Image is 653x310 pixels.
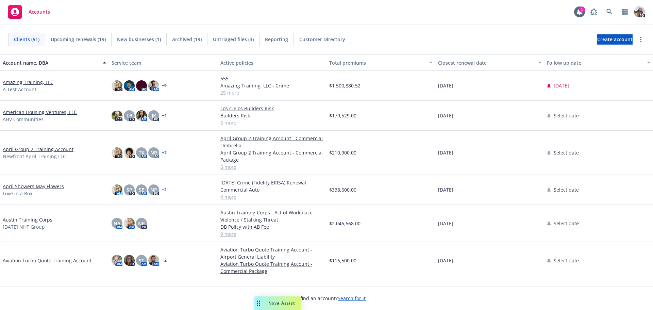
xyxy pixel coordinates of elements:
button: Nova Assist [254,296,301,310]
span: A Test Account [3,86,36,93]
a: Aviation Turbo Quote Training Account [3,257,91,264]
a: 4 more [220,193,324,200]
a: 6 more [220,119,324,126]
span: [DATE] [438,257,453,264]
button: Follow up date [544,54,653,71]
span: Select date [554,186,579,193]
span: Upcoming renewals (19) [51,36,106,43]
div: Follow up date [547,59,643,66]
img: photo [124,255,135,266]
span: Reporting [265,36,288,43]
img: photo [148,80,159,91]
div: Service team [112,59,215,66]
span: [DATE] [438,220,453,227]
a: Report a Bug [587,5,601,19]
button: Service team [109,54,218,71]
a: Accounts [5,2,53,21]
span: Nova Assist [268,300,295,306]
img: photo [124,218,135,229]
span: $116,500.00 [329,257,356,264]
img: photo [112,255,122,266]
span: ST [139,257,144,264]
span: [DATE] [438,82,453,89]
span: Accounts [29,9,50,15]
a: + 4 [162,114,167,118]
button: Active policies [218,54,326,71]
a: Aviation Turbo Quote Training Account - Commercial Package [220,260,324,275]
a: [DATE] Crime (Fidelity ERISA) Renewal [220,179,324,186]
span: [DATE] [438,112,453,119]
span: $179,529.00 [329,112,356,119]
a: Amazing Training, LLC - Crime [220,82,324,89]
span: AHV Communities [3,116,44,123]
a: + 2 [162,188,167,192]
div: Active policies [220,59,324,66]
img: photo [124,147,135,158]
a: Amazing Training, LLC [3,79,53,86]
a: Switch app [618,5,632,19]
a: April Showers May Flowers [3,183,64,190]
img: photo [112,110,122,121]
img: photo [136,110,147,121]
a: 9 more [220,230,324,238]
span: [DATE] [438,186,453,193]
button: Closest renewal date [435,54,544,71]
span: NP [150,186,157,193]
span: $2,046,668.00 [329,220,361,227]
a: Commercial Auto [220,186,324,193]
img: photo [112,80,122,91]
a: Builders Risk [220,112,324,119]
div: Closest renewal date [438,59,534,66]
span: NA [114,220,120,227]
div: Account name, DBA [3,59,99,66]
a: Austin Training Corps [3,216,52,223]
span: Select date [554,257,579,264]
a: 25 more [220,89,324,96]
a: Search for it [338,295,366,301]
span: TK [139,149,145,156]
a: April Group 2 Training Account - Commercial Umbrella [220,135,324,149]
span: $338,600.00 [329,186,356,193]
span: $1,500,880.52 [329,82,361,89]
img: photo [634,6,645,17]
a: April Group 2 Training Account [3,146,73,153]
a: Search [603,5,616,19]
a: 555 [220,75,324,82]
a: + 2 [162,258,167,262]
span: $210,900.00 [329,149,356,156]
span: SE [139,186,144,193]
span: Newfront April Training LLC [3,153,66,160]
a: + 2 [162,151,167,155]
span: Untriaged files (3) [213,36,254,43]
span: SP [127,186,132,193]
div: 1 [579,6,585,13]
a: American Housing Ventures, LLC [3,109,77,116]
span: Create account [597,33,633,46]
span: Archived (19) [172,36,202,43]
span: Select date [554,112,579,119]
a: April Group 2 Training Account - Commercial Package [220,149,324,163]
img: photo [112,184,122,195]
span: [DATE] [554,82,569,89]
img: photo [124,80,135,91]
span: LB [127,112,132,119]
span: Clients (51) [14,36,39,43]
span: New businesses (1) [117,36,161,43]
div: Drag to move [254,296,263,310]
span: Love in a Box [3,190,32,197]
img: photo [148,255,159,266]
a: Los Cielos Builders Risk [220,105,324,112]
a: Create account [597,34,633,45]
span: [DATE] [438,149,453,156]
span: NR [150,149,157,156]
div: Total premiums [329,59,425,66]
a: + 9 [162,84,167,88]
span: Select date [554,220,579,227]
a: Aviation Turbo Quote Training Account - Airport General Liability [220,246,324,260]
a: 6 more [220,163,324,170]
